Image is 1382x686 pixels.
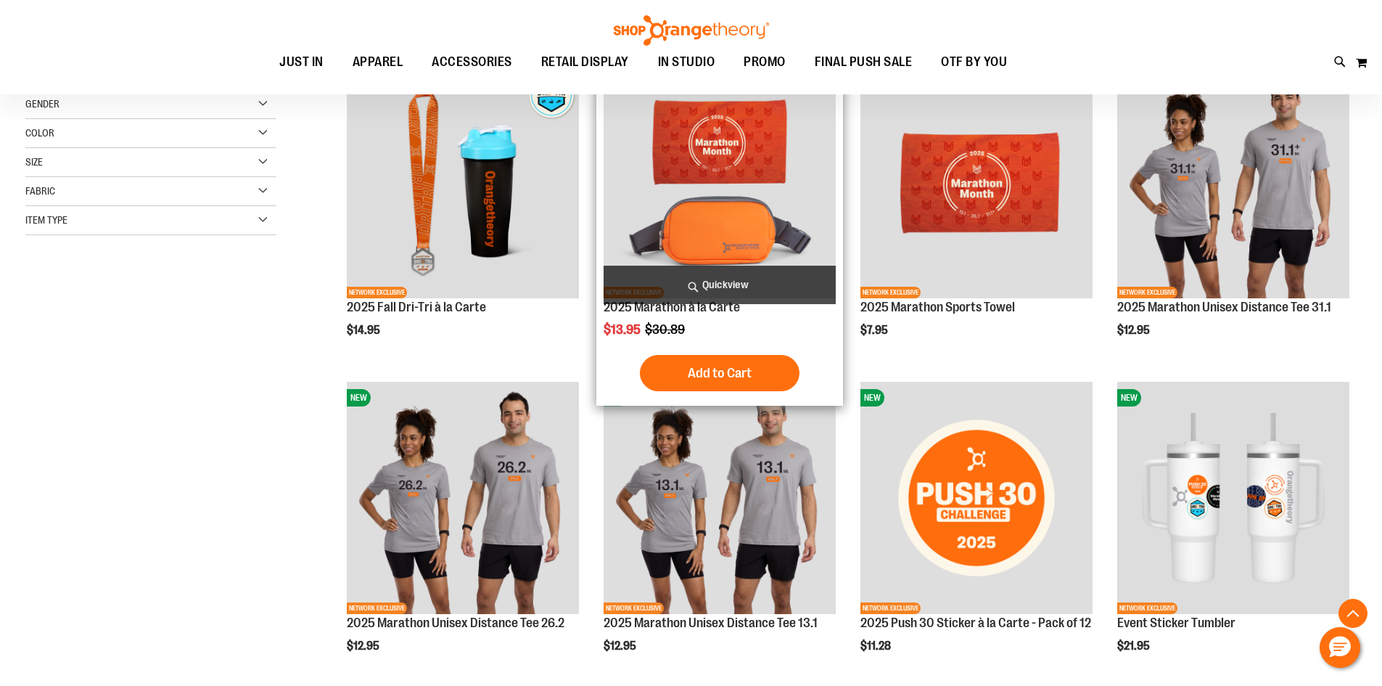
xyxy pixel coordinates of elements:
span: OTF BY YOU [941,46,1007,78]
span: NEW [860,389,884,407]
span: APPAREL [353,46,403,78]
span: Item Type [25,214,67,226]
a: PROMO [729,46,800,79]
a: FINAL PUSH SALE [800,46,927,79]
img: 2025 Marathon à la Carte [604,66,836,298]
span: NEW [1117,389,1141,407]
a: Event Sticker Tumbler [1117,616,1235,630]
a: RETAIL DISPLAY [527,46,643,79]
a: 2025 Fall Dri-Tri à la CarteNEWNETWORK EXCLUSIVE [347,66,579,301]
span: JUST IN [279,46,324,78]
a: 2025 Marathon Unisex Distance Tee 26.2 [347,616,564,630]
img: 2025 Push 30 Sticker à la Carte - Pack of 12 [860,382,1093,614]
span: NETWORK EXCLUSIVE [604,603,664,614]
span: NEW [347,389,371,407]
a: JUST IN [265,46,338,79]
img: 2025 Fall Dri-Tri à la Carte [347,66,579,298]
a: OTF 40 oz. Sticker TumblerNEWNETWORK EXCLUSIVE [1117,382,1349,616]
button: Add to Cart [640,355,799,391]
img: 2025 Marathon Sports Towel [860,66,1093,298]
span: NETWORK EXCLUSIVE [347,603,407,614]
div: product [596,59,843,406]
a: 2025 Marathon Unisex Distance Tee 31.1 [1117,300,1331,314]
a: 2025 Marathon Sports Towel [860,300,1015,314]
span: ACCESSORIES [432,46,512,78]
span: NETWORK EXCLUSIVE [1117,287,1177,298]
span: NETWORK EXCLUSIVE [347,287,407,298]
a: 2025 Marathon Unisex Distance Tee 26.2NEWNETWORK EXCLUSIVE [347,382,579,616]
div: product [340,59,586,374]
span: Gender [25,98,59,110]
a: 2025 Marathon Unisex Distance Tee 31.1NEWNETWORK EXCLUSIVE [1117,66,1349,301]
span: RETAIL DISPLAY [541,46,629,78]
img: 2025 Marathon Unisex Distance Tee 26.2 [347,382,579,614]
img: OTF 40 oz. Sticker Tumbler [1117,382,1349,614]
a: 2025 Push 30 Sticker à la Carte - Pack of 12 [860,616,1091,630]
button: Hello, have a question? Let’s chat. [1320,627,1360,668]
a: 2025 Marathon Unisex Distance Tee 13.1NEWNETWORK EXCLUSIVE [604,382,836,616]
div: product [853,59,1100,374]
span: PROMO [744,46,786,78]
span: $12.95 [347,640,382,653]
img: 2025 Marathon Unisex Distance Tee 31.1 [1117,66,1349,298]
a: 2025 Marathon à la CarteNETWORK EXCLUSIVE [604,66,836,301]
a: APPAREL [338,46,418,79]
span: $12.95 [1117,324,1152,337]
div: product [1110,59,1357,374]
a: 2025 Marathon Unisex Distance Tee 13.1 [604,616,818,630]
a: 2025 Marathon à la Carte [604,300,740,314]
span: $21.95 [1117,640,1152,653]
button: Back To Top [1338,599,1367,628]
a: ACCESSORIES [417,46,527,79]
span: Add to Cart [688,365,752,381]
a: OTF BY YOU [926,46,1021,79]
span: Color [25,127,54,139]
span: Fabric [25,185,55,197]
span: NETWORK EXCLUSIVE [860,287,921,298]
a: 2025 Marathon Sports TowelNEWNETWORK EXCLUSIVE [860,66,1093,301]
span: FINAL PUSH SALE [815,46,913,78]
a: 2025 Fall Dri-Tri à la Carte [347,300,486,314]
span: $12.95 [604,640,638,653]
img: 2025 Marathon Unisex Distance Tee 13.1 [604,382,836,614]
a: 2025 Push 30 Sticker à la Carte - Pack of 12NEWNETWORK EXCLUSIVE [860,382,1093,616]
span: $30.89 [645,322,687,337]
span: NETWORK EXCLUSIVE [1117,603,1177,614]
a: Quickview [604,266,836,304]
span: $11.28 [860,640,893,653]
span: Size [25,156,43,168]
span: $14.95 [347,324,382,337]
span: NETWORK EXCLUSIVE [860,603,921,614]
a: IN STUDIO [643,46,730,78]
span: $7.95 [860,324,890,337]
span: IN STUDIO [658,46,715,78]
span: $13.95 [604,322,643,337]
img: Shop Orangetheory [612,15,771,46]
